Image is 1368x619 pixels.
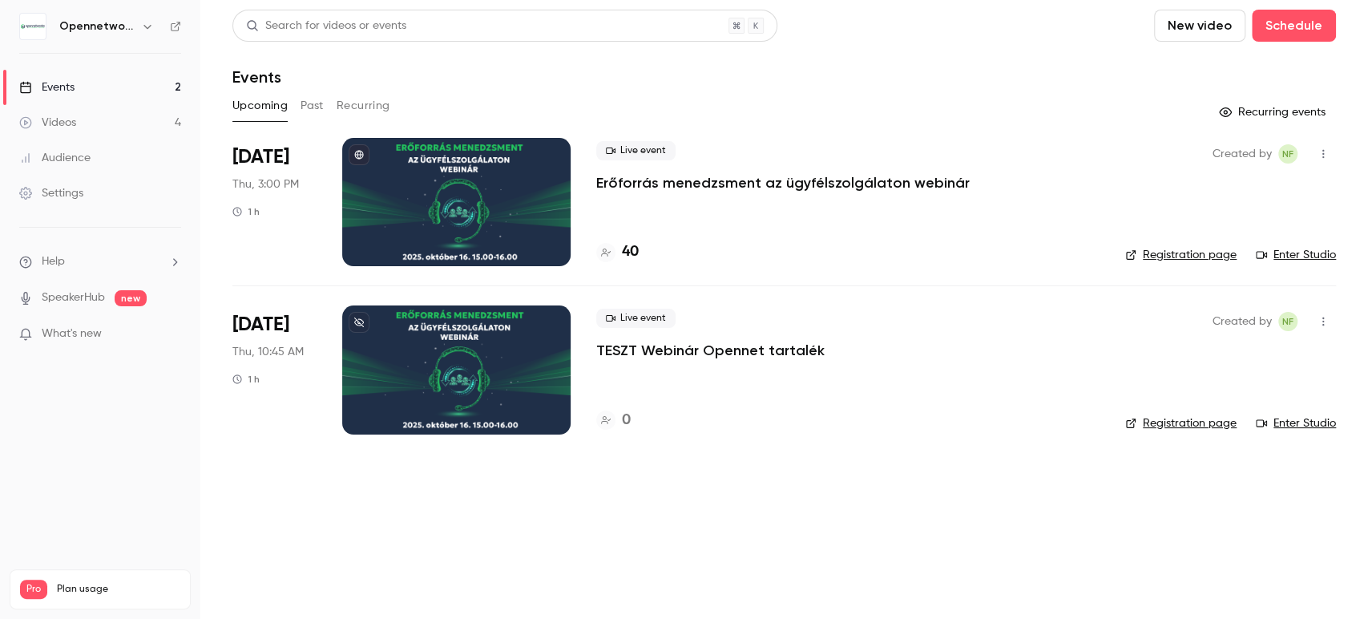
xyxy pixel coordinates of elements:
[232,344,304,360] span: Thu, 10:45 AM
[232,67,281,87] h1: Events
[246,18,406,34] div: Search for videos or events
[232,138,317,266] div: Oct 16 Thu, 3:00 PM (Europe/Budapest)
[1282,312,1293,331] span: NF
[232,205,260,218] div: 1 h
[1252,10,1336,42] button: Schedule
[42,326,102,342] span: What's new
[1282,144,1293,164] span: NF
[596,173,970,192] a: Erőforrás menedzsment az ügyfélszolgálaton webinár
[19,150,91,166] div: Audience
[19,253,181,270] li: help-dropdown-opener
[115,290,147,306] span: new
[596,241,639,263] a: 40
[232,176,299,192] span: Thu, 3:00 PM
[42,253,65,270] span: Help
[42,289,105,306] a: SpeakerHub
[622,410,631,431] h4: 0
[622,241,639,263] h4: 40
[19,79,75,95] div: Events
[20,14,46,39] img: Opennetworks Kft.
[19,115,76,131] div: Videos
[1213,312,1272,331] span: Created by
[301,93,324,119] button: Past
[1154,10,1245,42] button: New video
[232,305,317,434] div: Oct 30 Thu, 10:45 AM (Europe/Budapest)
[20,580,47,599] span: Pro
[1278,312,1297,331] span: Nóra Faragó
[232,93,288,119] button: Upcoming
[1212,99,1336,125] button: Recurring events
[232,373,260,386] div: 1 h
[596,341,825,360] a: TESZT Webinár Opennet tartalék
[1256,247,1336,263] a: Enter Studio
[596,410,631,431] a: 0
[1213,144,1272,164] span: Created by
[162,327,181,342] iframe: Noticeable Trigger
[1125,415,1237,431] a: Registration page
[337,93,390,119] button: Recurring
[59,18,135,34] h6: Opennetworks Kft.
[19,185,83,201] div: Settings
[596,141,676,160] span: Live event
[57,583,180,596] span: Plan usage
[232,144,289,170] span: [DATE]
[1125,247,1237,263] a: Registration page
[232,312,289,338] span: [DATE]
[1278,144,1297,164] span: Nóra Faragó
[1256,415,1336,431] a: Enter Studio
[596,309,676,328] span: Live event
